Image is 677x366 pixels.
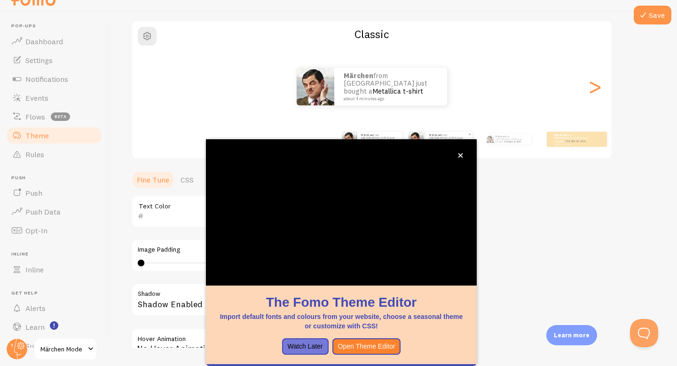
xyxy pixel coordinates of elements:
span: Dashboard [25,37,63,46]
a: Alerts [6,299,102,318]
img: Fomo [409,132,424,147]
span: Push [25,188,42,198]
a: Inline [6,260,102,279]
button: close, [456,151,465,160]
strong: Märchen [496,135,505,138]
span: Opt-In [25,226,47,235]
strong: Märchen [361,133,373,137]
span: Theme [25,131,49,140]
strong: Märchen [429,133,441,137]
img: Fomo [297,68,334,105]
span: beta [51,112,70,121]
strong: Märchen [344,71,373,80]
a: CSS [175,170,199,189]
small: about 4 minutes ago [554,143,591,145]
p: from [GEOGRAPHIC_DATA] just bought a [496,134,527,144]
span: Alerts [25,303,46,313]
span: Inline [25,265,44,274]
span: Pop-ups [11,23,102,29]
span: Notifications [25,74,68,84]
img: Fomo [486,135,494,143]
h1: The Fomo Theme Editor [217,293,465,311]
span: Märchen Mode [40,343,85,355]
label: Image Padding [138,246,407,254]
svg: <p>Watch New Feature Tutorials!</p> [50,321,58,330]
a: Push [6,183,102,202]
span: Inline [11,251,102,257]
a: Rules [6,145,102,164]
a: Push Data [6,202,102,221]
p: Learn more [554,331,590,340]
a: Fine Tune [131,170,175,189]
div: Learn more [546,325,597,345]
div: The Fomo Theme EditorImport default fonts and colours from your website, choose a seasonal theme ... [206,139,477,366]
button: Open Theme Editor [332,338,401,355]
a: Metallica t-shirt [566,139,586,143]
small: about 4 minutes ago [344,96,435,101]
a: Metallica t-shirt [505,140,521,143]
p: Import default fonts and colours from your website, choose a seasonal theme or customize with CSS! [217,312,465,331]
h2: Classic [132,27,612,41]
a: Flows beta [6,107,102,126]
a: Opt-In [6,221,102,240]
p: from [GEOGRAPHIC_DATA] just bought a [554,133,592,145]
p: from [GEOGRAPHIC_DATA] just bought a [429,133,469,145]
button: Save [634,6,671,24]
span: Rules [25,150,44,159]
p: from [GEOGRAPHIC_DATA] just bought a [361,133,399,145]
span: Flows [25,112,45,121]
div: No Hover Animation [131,328,413,361]
div: Next slide [589,53,600,120]
a: Events [6,88,102,107]
iframe: Help Scout Beacon - Open [630,319,658,347]
a: Notifications [6,70,102,88]
span: Push [11,175,102,181]
div: Shadow Enabled [131,283,413,318]
span: Settings [25,56,53,65]
a: Metallica t-shirt [372,87,423,95]
a: Dashboard [6,32,102,51]
p: from [GEOGRAPHIC_DATA] just bought a [344,72,438,101]
span: Push Data [25,207,61,216]
img: Fomo [342,132,357,147]
a: Märchen Mode [34,338,97,360]
span: Get Help [11,290,102,296]
a: Support [6,336,102,355]
span: Events [25,93,48,103]
span: Learn [25,322,45,332]
a: Theme [6,126,102,145]
a: Settings [6,51,102,70]
button: Watch Later [282,338,329,355]
a: Learn [6,318,102,336]
strong: Märchen [554,133,566,137]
